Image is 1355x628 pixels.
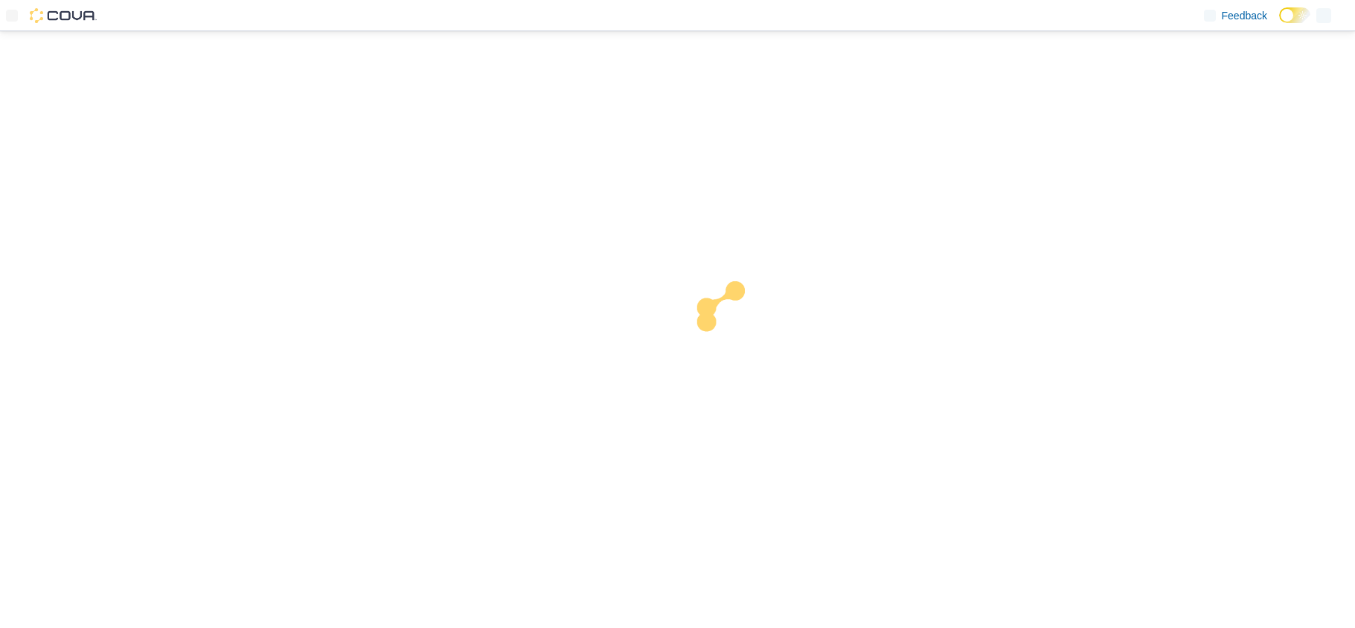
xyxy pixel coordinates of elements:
a: Feedback [1198,1,1273,31]
input: Dark Mode [1279,7,1310,23]
img: Cova [30,8,97,23]
span: Feedback [1222,8,1267,23]
img: cova-loader [678,270,789,382]
span: Dark Mode [1279,23,1280,24]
